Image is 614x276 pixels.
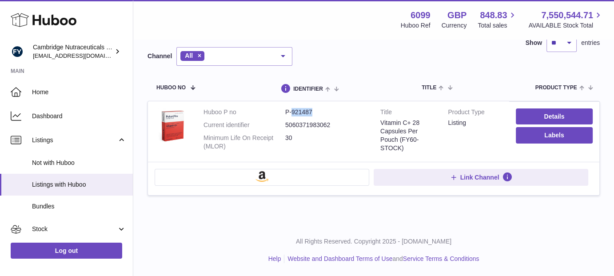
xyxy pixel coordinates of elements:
[460,173,499,181] span: Link Channel
[401,21,431,30] div: Huboo Ref
[148,52,172,60] label: Channel
[528,21,603,30] span: AVAILABLE Stock Total
[285,108,367,116] dd: P-921487
[448,108,502,119] strong: Product Type
[478,9,517,30] a: 848.83 Total sales
[155,108,190,144] img: Vitamin C+ 28 Capsules Per Pouch (FY60-STOCK)
[526,39,542,47] label: Show
[480,9,507,21] span: 848.83
[203,121,285,129] dt: Current identifier
[478,21,517,30] span: Total sales
[403,255,479,262] a: Service Terms & Conditions
[528,9,603,30] a: 7,550,544.71 AVAILABLE Stock Total
[287,255,392,262] a: Website and Dashboard Terms of Use
[33,52,131,59] span: [EMAIL_ADDRESS][DOMAIN_NAME]
[516,127,593,143] button: Labels
[33,43,113,60] div: Cambridge Nutraceuticals Ltd
[32,180,126,189] span: Listings with Huboo
[11,243,122,259] a: Log out
[32,136,117,144] span: Listings
[185,52,193,59] span: All
[447,9,466,21] strong: GBP
[535,85,577,91] span: Product Type
[32,225,117,233] span: Stock
[32,159,126,167] span: Not with Huboo
[380,119,435,152] div: Vitamin C+ 28 Capsules Per Pouch (FY60-STOCK)
[516,108,593,124] a: Details
[411,9,431,21] strong: 6099
[32,88,126,96] span: Home
[541,9,593,21] span: 7,550,544.71
[255,171,268,182] img: amazon-small.png
[32,202,126,211] span: Bundles
[156,85,186,91] span: Huboo no
[285,121,367,129] dd: 5060371983062
[374,169,588,186] button: Link Channel
[268,255,281,262] a: Help
[203,134,285,151] dt: Minimum Life On Receipt (MLOR)
[293,86,323,92] span: identifier
[581,39,600,47] span: entries
[285,134,367,151] dd: 30
[442,21,467,30] div: Currency
[284,255,479,263] li: and
[422,85,436,91] span: title
[32,112,126,120] span: Dashboard
[448,119,502,127] div: listing
[380,108,435,119] strong: Title
[140,237,607,246] p: All Rights Reserved. Copyright 2025 - [DOMAIN_NAME]
[203,108,285,116] dt: Huboo P no
[11,45,24,58] img: internalAdmin-6099@internal.huboo.com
